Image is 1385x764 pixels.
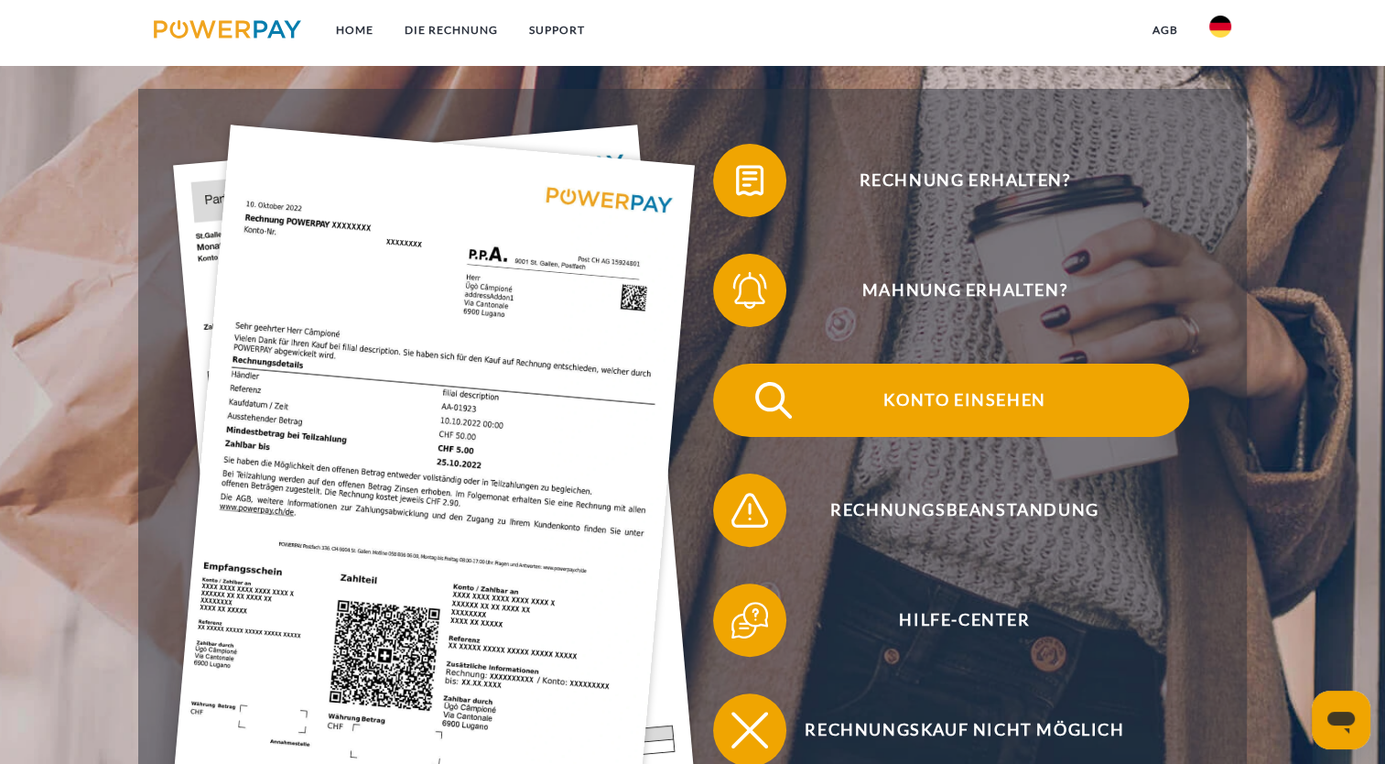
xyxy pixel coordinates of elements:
iframe: Schaltfläche zum Öffnen des Messaging-Fensters [1312,691,1370,749]
img: qb_close.svg [727,707,773,753]
span: Rechnungsbeanstandung [741,474,1189,547]
button: Hilfe-Center [713,584,1189,657]
button: Rechnung erhalten? [713,144,1189,217]
span: Mahnung erhalten? [741,254,1189,327]
span: Konto einsehen [741,364,1189,437]
img: qb_help.svg [727,597,773,643]
button: Konto einsehen [713,364,1189,437]
a: Home [320,14,389,47]
img: qb_bell.svg [727,267,773,313]
a: SUPPORT [514,14,601,47]
a: DIE RECHNUNG [389,14,514,47]
span: Rechnung erhalten? [741,144,1189,217]
img: qb_bill.svg [727,158,773,203]
button: Mahnung erhalten? [713,254,1189,327]
img: de [1209,16,1231,38]
img: qb_warning.svg [727,487,773,533]
img: qb_search.svg [751,377,796,423]
img: logo-powerpay.svg [154,20,301,38]
span: Hilfe-Center [741,584,1189,657]
button: Rechnungsbeanstandung [713,474,1189,547]
a: agb [1137,14,1194,47]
